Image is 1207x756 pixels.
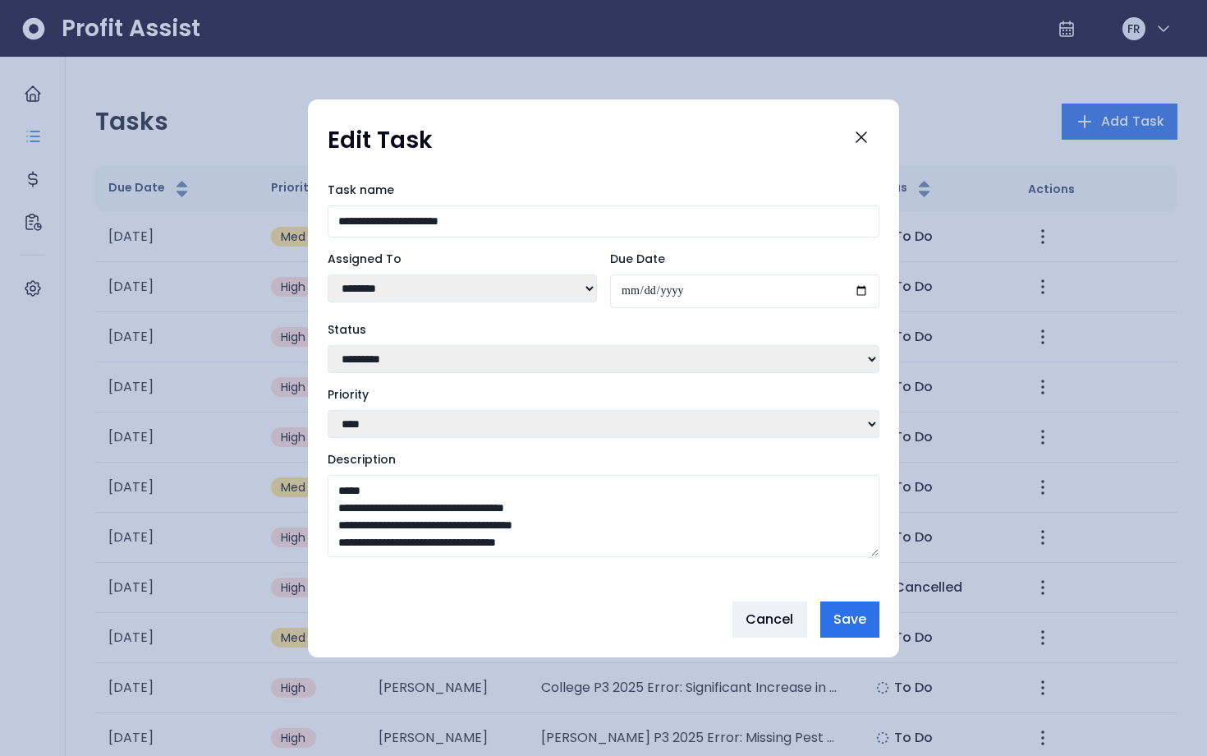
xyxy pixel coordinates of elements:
label: Status [328,321,879,339]
button: Close [843,119,879,155]
span: Save [833,610,866,629]
h1: Edit Task [328,126,433,155]
label: Priority [328,386,879,403]
button: Cancel [732,602,807,638]
button: Save [820,602,879,638]
label: Description [328,451,879,468]
label: Assigned To [328,251,597,268]
label: Task name [328,182,879,199]
span: Cancel [746,610,794,629]
label: Due Date [610,251,879,268]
